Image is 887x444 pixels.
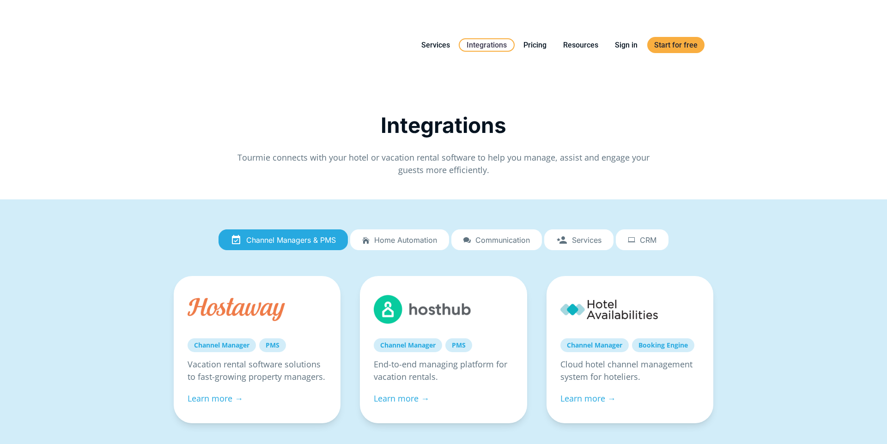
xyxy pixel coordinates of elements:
[560,358,699,383] p: Cloud hotel channel management system for hoteliers.
[374,338,442,352] a: Channel Manager
[451,229,542,251] a: Communication
[616,229,668,251] a: CRM
[374,236,437,244] span: Home automation
[608,39,644,51] a: Sign in
[544,229,614,251] a: Services
[560,338,629,352] a: Channel Manager
[459,38,515,52] a: Integrations
[246,236,336,244] span: Channel Managers & PMS
[350,229,449,251] a: Home automation
[414,39,457,51] a: Services
[445,338,472,352] a: PMS
[374,393,429,404] a: Learn more →
[259,338,286,352] a: PMS
[188,358,327,383] p: Vacation rental software solutions to fast-growing property managers.
[640,236,656,244] span: CRM
[560,393,616,404] a: Learn more →
[572,236,601,244] span: Services
[237,152,650,175] span: Tourmie connects with your hotel or vacation rental software to help you manage, assist and engag...
[632,338,694,352] a: Booking Engine
[219,229,348,251] a: Channel Managers & PMS
[374,358,513,383] p: End-to-end managing platform for vacation rentals.
[381,112,506,138] span: Integrations
[188,393,243,404] a: Learn more →
[647,37,705,53] a: Start for free
[556,39,605,51] a: Resources
[188,338,256,352] a: Channel Manager
[475,236,530,244] span: Communication
[516,39,553,51] a: Pricing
